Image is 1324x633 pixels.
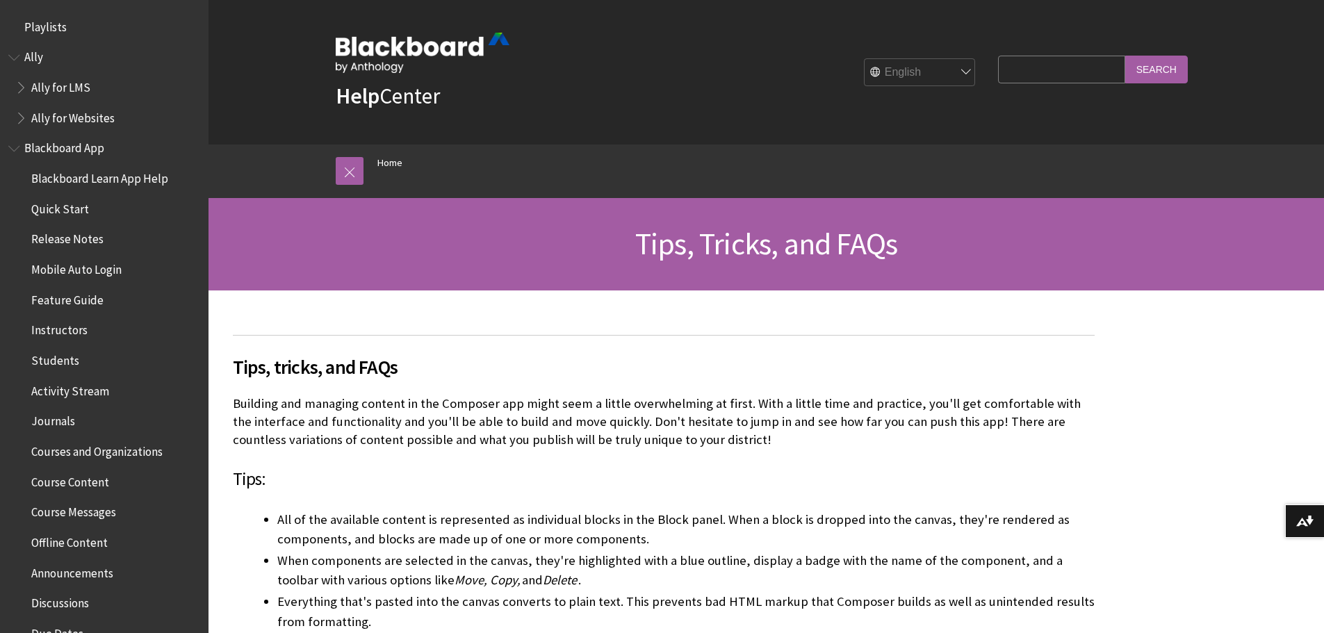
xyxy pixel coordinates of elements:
span: Tips, Tricks, and FAQs [635,224,897,263]
h2: Tips, tricks, and FAQs [233,335,1095,381]
span: Ally for LMS [31,76,90,94]
span: Release Notes [31,228,104,247]
span: Discussions [31,591,89,610]
img: Blackboard by Anthology [336,33,509,73]
span: Activity Stream [31,379,109,398]
span: Quick Start [31,197,89,216]
span: Course Content [31,470,109,489]
span: Course Messages [31,501,116,520]
span: Mobile Auto Login [31,258,122,277]
span: Journals [31,410,75,429]
a: Home [377,154,402,172]
span: Blackboard Learn App Help [31,167,168,186]
span: Feature Guide [31,288,104,307]
select: Site Language Selector [865,59,976,87]
strong: Help [336,82,379,110]
li: Everything that's pasted into the canvas converts to plain text. This prevents bad HTML markup th... [277,592,1095,631]
nav: Book outline for Anthology Ally Help [8,46,200,130]
span: Blackboard App [24,137,104,156]
span: Delete [543,572,577,588]
p: Building and managing content in the Composer app might seem a little overwhelming at first. With... [233,395,1095,450]
li: All of the available content is represented as individual blocks in the Block panel. When a block... [277,510,1095,549]
span: Ally [24,46,43,65]
span: Playlists [24,15,67,34]
span: Offline Content [31,531,108,550]
h3: Tips: [233,466,1095,493]
span: Students [31,349,79,368]
span: Announcements [31,561,113,580]
li: When components are selected in the canvas, they're highlighted with a blue outline, display a ba... [277,551,1095,590]
span: Courses and Organizations [31,440,163,459]
input: Search [1125,56,1188,83]
a: HelpCenter [336,82,440,110]
nav: Book outline for Playlists [8,15,200,39]
span: Move, Copy, [455,572,521,588]
span: Instructors [31,319,88,338]
span: Ally for Websites [31,106,115,125]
